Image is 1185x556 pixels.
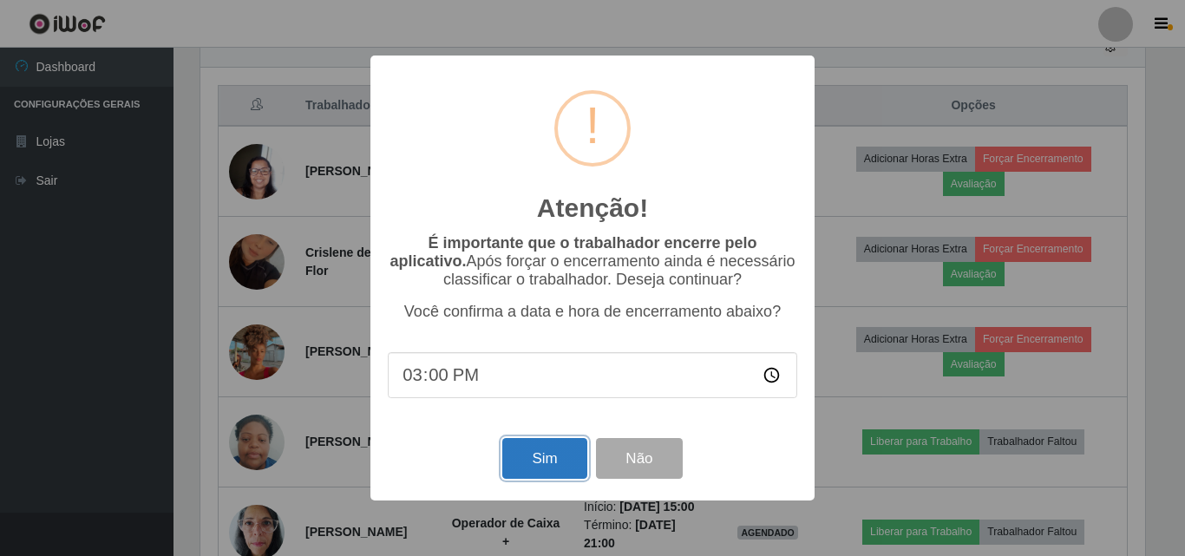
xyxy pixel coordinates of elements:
[388,303,797,321] p: Você confirma a data e hora de encerramento abaixo?
[502,438,586,479] button: Sim
[537,193,648,224] h2: Atenção!
[596,438,682,479] button: Não
[390,234,756,270] b: É importante que o trabalhador encerre pelo aplicativo.
[388,234,797,289] p: Após forçar o encerramento ainda é necessário classificar o trabalhador. Deseja continuar?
